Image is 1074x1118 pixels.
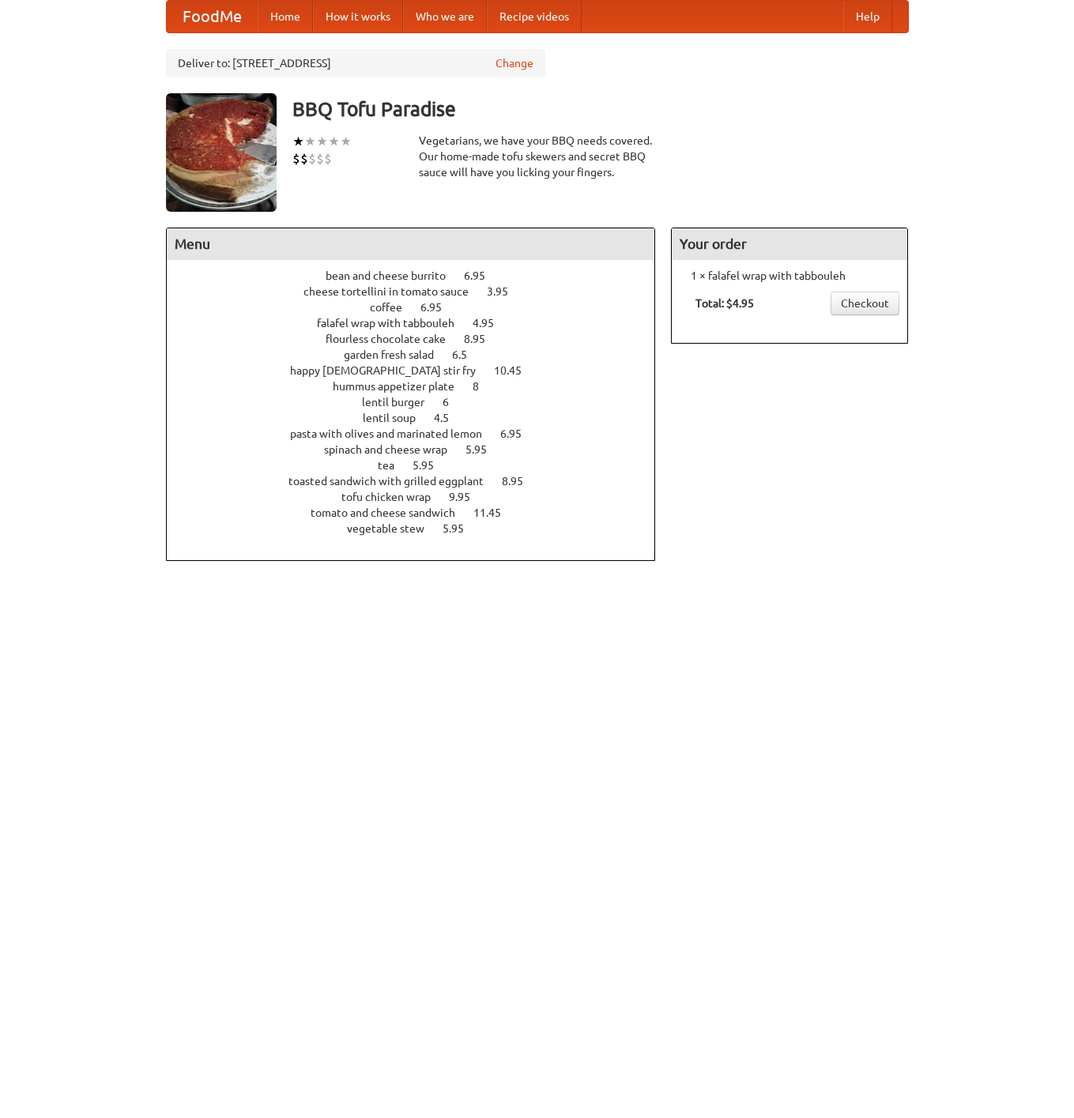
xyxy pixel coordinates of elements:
[326,333,514,345] a: flourless chocolate cake 8.95
[443,396,465,408] span: 6
[326,269,514,282] a: bean and cheese burrito 6.95
[333,380,470,393] span: hummus appetizer plate
[313,1,403,32] a: How it works
[303,285,537,298] a: cheese tortellini in tomato sauce 3.95
[465,443,503,456] span: 5.95
[378,459,410,472] span: tea
[502,475,539,487] span: 8.95
[464,269,501,282] span: 6.95
[449,491,486,503] span: 9.95
[496,55,533,71] a: Change
[344,348,450,361] span: garden fresh salad
[473,317,510,329] span: 4.95
[347,522,493,535] a: vegetable stew 5.95
[362,396,440,408] span: lentil burger
[288,475,552,487] a: toasted sandwich with grilled eggplant 8.95
[308,150,316,168] li: $
[420,301,458,314] span: 6.95
[258,1,313,32] a: Home
[311,506,471,519] span: tomato and cheese sandwich
[328,133,340,150] li: ★
[316,133,328,150] li: ★
[362,396,478,408] a: lentil burger 6
[473,506,517,519] span: 11.45
[443,522,480,535] span: 5.95
[326,269,462,282] span: bean and cheese burrito
[434,412,465,424] span: 4.5
[363,412,431,424] span: lentil soup
[324,443,463,456] span: spinach and cheese wrap
[452,348,483,361] span: 6.5
[167,1,258,32] a: FoodMe
[290,427,498,440] span: pasta with olives and marinated lemon
[370,301,471,314] a: coffee 6.95
[341,491,499,503] a: tofu chicken wrap 9.95
[347,522,440,535] span: vegetable stew
[403,1,487,32] a: Who we are
[311,506,530,519] a: tomato and cheese sandwich 11.45
[487,285,524,298] span: 3.95
[166,49,545,77] div: Deliver to: [STREET_ADDRESS]
[695,297,754,310] b: Total: $4.95
[166,93,277,212] img: angular.jpg
[473,380,495,393] span: 8
[487,1,582,32] a: Recipe videos
[167,228,655,260] h4: Menu
[672,228,907,260] h4: Your order
[292,133,304,150] li: ★
[419,133,656,180] div: Vegetarians, we have your BBQ needs covered. Our home-made tofu skewers and secret BBQ sauce will...
[340,133,352,150] li: ★
[292,150,300,168] li: $
[494,364,537,377] span: 10.45
[344,348,496,361] a: garden fresh salad 6.5
[300,150,308,168] li: $
[324,443,516,456] a: spinach and cheese wrap 5.95
[290,427,551,440] a: pasta with olives and marinated lemon 6.95
[464,333,501,345] span: 8.95
[303,285,484,298] span: cheese tortellini in tomato sauce
[317,317,470,329] span: falafel wrap with tabbouleh
[370,301,418,314] span: coffee
[290,364,492,377] span: happy [DEMOGRAPHIC_DATA] stir fry
[831,292,899,315] a: Checkout
[288,475,499,487] span: toasted sandwich with grilled eggplant
[292,93,909,125] h3: BBQ Tofu Paradise
[378,459,463,472] a: tea 5.95
[341,491,447,503] span: tofu chicken wrap
[680,268,899,284] li: 1 × falafel wrap with tabbouleh
[333,380,508,393] a: hummus appetizer plate 8
[290,364,551,377] a: happy [DEMOGRAPHIC_DATA] stir fry 10.45
[316,150,324,168] li: $
[304,133,316,150] li: ★
[317,317,523,329] a: falafel wrap with tabbouleh 4.95
[363,412,478,424] a: lentil soup 4.5
[324,150,332,168] li: $
[413,459,450,472] span: 5.95
[843,1,892,32] a: Help
[326,333,462,345] span: flourless chocolate cake
[500,427,537,440] span: 6.95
